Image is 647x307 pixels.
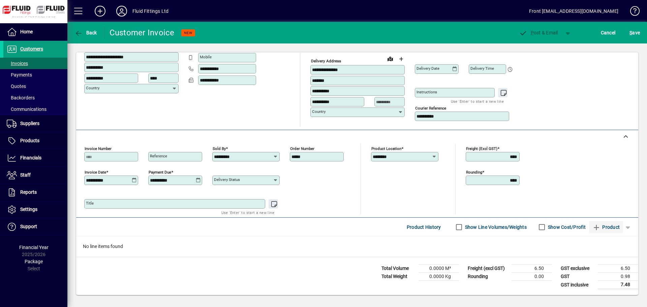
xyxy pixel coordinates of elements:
[20,224,37,229] span: Support
[86,201,94,206] mat-label: Title
[557,273,598,281] td: GST
[3,132,67,149] a: Products
[3,24,67,40] a: Home
[76,236,638,257] div: No line items found
[598,273,638,281] td: 0.98
[3,184,67,201] a: Reports
[7,72,32,78] span: Payments
[625,1,639,23] a: Knowledge Base
[132,6,168,17] div: Fluid Fittings Ltd
[417,66,439,71] mat-label: Delivery date
[3,218,67,235] a: Support
[470,66,494,71] mat-label: Delivery time
[531,30,534,35] span: P
[86,86,99,90] mat-label: Country
[396,54,406,64] button: Choose address
[419,265,459,273] td: 0.0000 M³
[385,53,396,64] a: View on map
[512,273,552,281] td: 0.00
[200,55,212,59] mat-label: Mobile
[378,273,419,281] td: Total Weight
[213,146,226,151] mat-label: Sold by
[20,46,43,52] span: Customers
[598,281,638,289] td: 7.48
[184,31,192,35] span: NEW
[25,259,43,264] span: Package
[3,92,67,103] a: Backorders
[598,265,638,273] td: 6.50
[592,222,620,233] span: Product
[7,106,47,112] span: Communications
[3,69,67,81] a: Payments
[529,6,618,17] div: Front [EMAIL_ADDRESS][DOMAIN_NAME]
[464,273,512,281] td: Rounding
[629,30,632,35] span: S
[20,155,41,160] span: Financials
[67,27,104,39] app-page-header-button: Back
[516,27,561,39] button: Post & Email
[85,146,112,151] mat-label: Invoice number
[73,27,99,39] button: Back
[415,106,446,111] mat-label: Courier Reference
[7,95,35,100] span: Backorders
[404,221,444,233] button: Product History
[312,109,326,114] mat-label: Country
[20,207,37,212] span: Settings
[3,103,67,115] a: Communications
[451,97,504,105] mat-hint: Use 'Enter' to start a new line
[3,115,67,132] a: Suppliers
[7,61,28,66] span: Invoices
[371,146,401,151] mat-label: Product location
[629,27,640,38] span: ave
[3,58,67,69] a: Invoices
[85,170,106,175] mat-label: Invoice date
[419,273,459,281] td: 0.0000 Kg
[466,170,482,175] mat-label: Rounding
[20,172,31,178] span: Staff
[557,265,598,273] td: GST exclusive
[214,177,240,182] mat-label: Delivery status
[3,201,67,218] a: Settings
[519,30,558,35] span: ost & Email
[20,138,39,143] span: Products
[3,167,67,184] a: Staff
[601,27,616,38] span: Cancel
[3,150,67,166] a: Financials
[7,84,26,89] span: Quotes
[589,221,623,233] button: Product
[417,90,437,94] mat-label: Instructions
[20,29,33,34] span: Home
[19,245,49,250] span: Financial Year
[290,146,314,151] mat-label: Order number
[628,27,642,39] button: Save
[547,224,586,231] label: Show Cost/Profit
[378,265,419,273] td: Total Volume
[89,5,111,17] button: Add
[74,30,97,35] span: Back
[512,265,552,273] td: 6.50
[464,265,512,273] td: Freight (excl GST)
[20,189,37,195] span: Reports
[20,121,39,126] span: Suppliers
[110,27,175,38] div: Customer Invoice
[221,209,274,216] mat-hint: Use 'Enter' to start a new line
[599,27,617,39] button: Cancel
[150,154,167,158] mat-label: Reference
[3,81,67,92] a: Quotes
[464,224,527,231] label: Show Line Volumes/Weights
[149,170,171,175] mat-label: Payment due
[111,5,132,17] button: Profile
[557,281,598,289] td: GST inclusive
[407,222,441,233] span: Product History
[466,146,497,151] mat-label: Freight (excl GST)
